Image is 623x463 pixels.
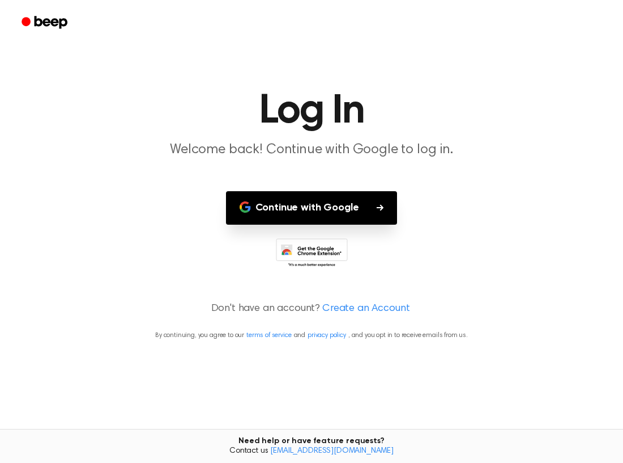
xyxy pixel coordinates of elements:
[322,301,409,317] a: Create an Account
[14,330,609,340] p: By continuing, you agree to our and , and you opt in to receive emails from us.
[246,332,291,339] a: terms of service
[22,91,601,132] h1: Log In
[14,12,78,34] a: Beep
[14,301,609,317] p: Don't have an account?
[94,141,529,159] p: Welcome back! Continue with Google to log in.
[226,191,398,225] button: Continue with Google
[270,447,394,455] a: [EMAIL_ADDRESS][DOMAIN_NAME]
[7,447,616,457] span: Contact us
[308,332,346,339] a: privacy policy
